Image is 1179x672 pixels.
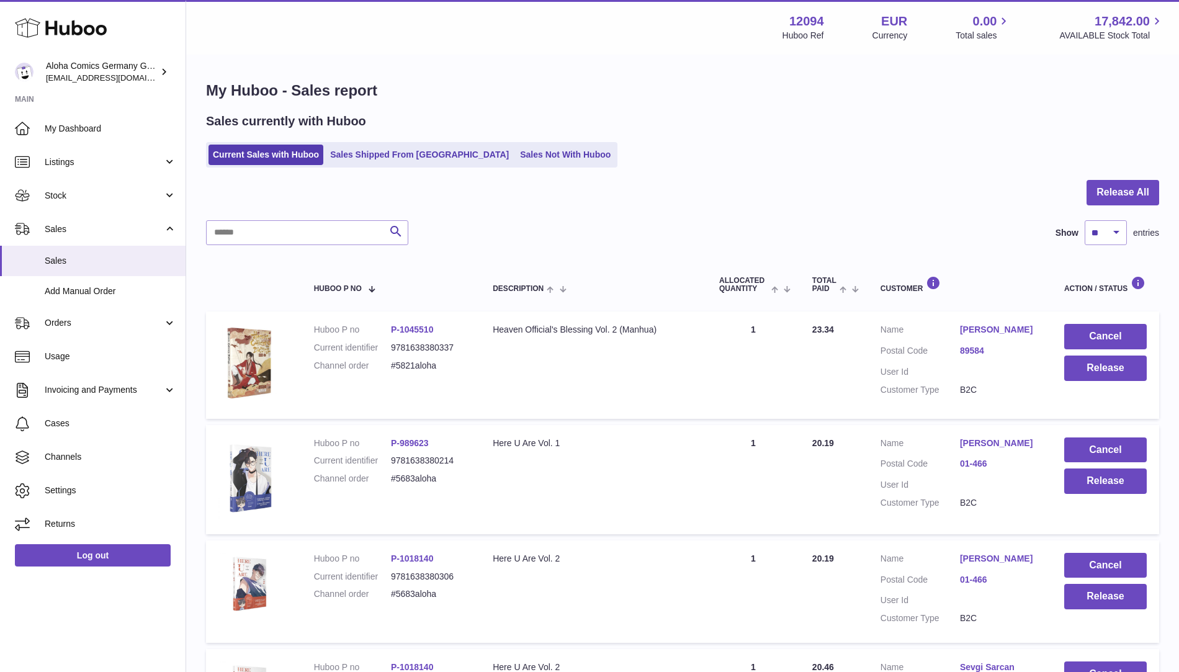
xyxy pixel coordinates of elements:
[45,317,163,329] span: Orders
[314,473,391,485] dt: Channel order
[45,190,163,202] span: Stock
[45,223,163,235] span: Sales
[881,366,960,378] dt: User Id
[812,553,834,563] span: 20.19
[45,255,176,267] span: Sales
[314,360,391,372] dt: Channel order
[881,384,960,396] dt: Customer Type
[493,553,694,565] div: Here U Are Vol. 2
[782,30,824,42] div: Huboo Ref
[493,437,694,449] div: Here U Are Vol. 1
[391,588,468,600] dd: #5683aloha
[881,458,960,473] dt: Postal Code
[881,497,960,509] dt: Customer Type
[1087,180,1159,205] button: Release All
[218,437,280,519] img: 120941736833658.png
[391,325,434,334] a: P-1045510
[881,553,960,568] dt: Name
[1064,437,1147,463] button: Cancel
[1059,30,1164,42] span: AVAILABLE Stock Total
[326,145,513,165] a: Sales Shipped From [GEOGRAPHIC_DATA]
[960,384,1039,396] dd: B2C
[218,553,280,615] img: 1730641341.jpeg
[812,325,834,334] span: 23.34
[1064,468,1147,494] button: Release
[45,384,163,396] span: Invoicing and Payments
[218,324,280,403] img: 120941747939515.png
[45,451,176,463] span: Channels
[45,518,176,530] span: Returns
[1095,13,1150,30] span: 17,842.00
[314,588,391,600] dt: Channel order
[391,473,468,485] dd: #5683aloha
[314,324,391,336] dt: Huboo P no
[391,455,468,467] dd: 9781638380214
[45,351,176,362] span: Usage
[1064,356,1147,381] button: Release
[719,277,768,293] span: ALLOCATED Quantity
[314,571,391,583] dt: Current identifier
[960,324,1039,336] a: [PERSON_NAME]
[973,13,997,30] span: 0.00
[391,571,468,583] dd: 9781638380306
[1064,324,1147,349] button: Cancel
[314,553,391,565] dt: Huboo P no
[1064,553,1147,578] button: Cancel
[960,553,1039,565] a: [PERSON_NAME]
[960,497,1039,509] dd: B2C
[960,612,1039,624] dd: B2C
[391,553,434,563] a: P-1018140
[707,425,800,534] td: 1
[493,285,544,293] span: Description
[881,437,960,452] dt: Name
[15,544,171,567] a: Log out
[1056,227,1078,239] label: Show
[206,81,1159,101] h1: My Huboo - Sales report
[812,438,834,448] span: 20.19
[812,662,834,672] span: 20.46
[872,30,908,42] div: Currency
[960,458,1039,470] a: 01-466
[707,540,800,643] td: 1
[960,345,1039,357] a: 89584
[314,437,391,449] dt: Huboo P no
[881,574,960,589] dt: Postal Code
[46,60,158,84] div: Aloha Comics Germany GmbH
[493,324,694,336] div: Heaven Official's Blessing Vol. 2 (Manhua)
[881,594,960,606] dt: User Id
[960,437,1039,449] a: [PERSON_NAME]
[314,342,391,354] dt: Current identifier
[45,418,176,429] span: Cases
[391,360,468,372] dd: #5821aloha
[516,145,615,165] a: Sales Not With Huboo
[15,63,34,81] img: comicsaloha@gmail.com
[208,145,323,165] a: Current Sales with Huboo
[881,345,960,360] dt: Postal Code
[45,156,163,168] span: Listings
[314,285,362,293] span: Huboo P no
[46,73,182,83] span: [EMAIL_ADDRESS][DOMAIN_NAME]
[956,30,1011,42] span: Total sales
[391,438,429,448] a: P-989623
[789,13,824,30] strong: 12094
[1064,584,1147,609] button: Release
[1059,13,1164,42] a: 17,842.00 AVAILABLE Stock Total
[881,13,907,30] strong: EUR
[314,455,391,467] dt: Current identifier
[1133,227,1159,239] span: entries
[881,276,1039,293] div: Customer
[881,324,960,339] dt: Name
[707,311,800,418] td: 1
[45,285,176,297] span: Add Manual Order
[45,485,176,496] span: Settings
[956,13,1011,42] a: 0.00 Total sales
[206,113,366,130] h2: Sales currently with Huboo
[881,479,960,491] dt: User Id
[881,612,960,624] dt: Customer Type
[1064,276,1147,293] div: Action / Status
[391,662,434,672] a: P-1018140
[391,342,468,354] dd: 9781638380337
[812,277,836,293] span: Total paid
[45,123,176,135] span: My Dashboard
[960,574,1039,586] a: 01-466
